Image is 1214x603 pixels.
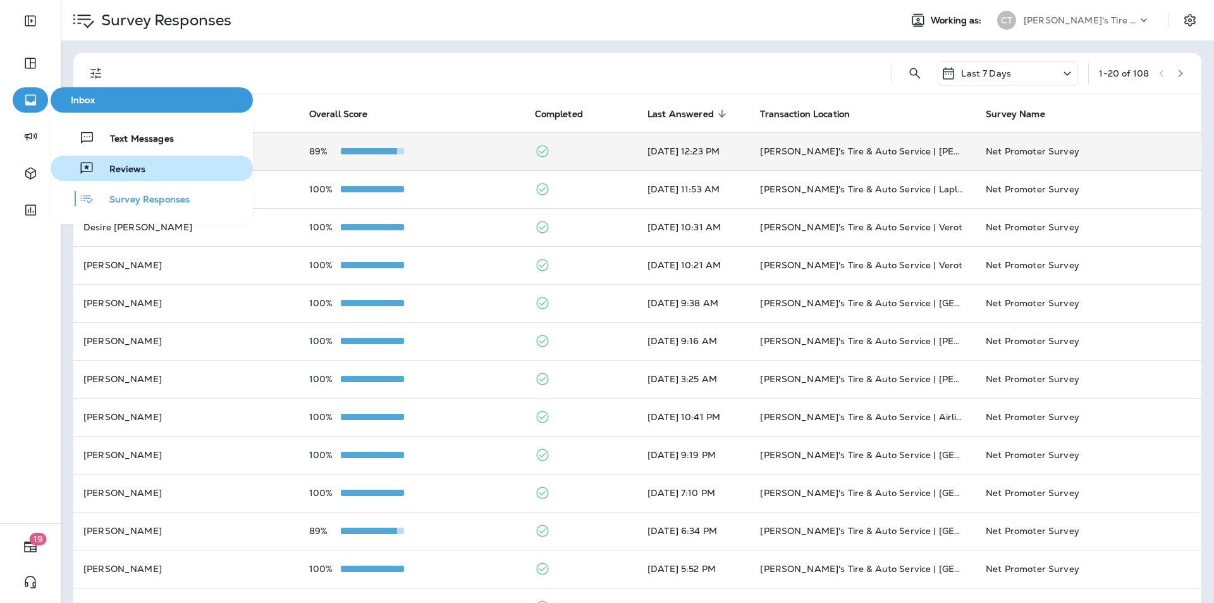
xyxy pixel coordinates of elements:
td: Desire [PERSON_NAME] [73,208,299,246]
td: [DATE] 10:41 PM [637,398,750,436]
span: Survey Name [986,109,1045,120]
td: [PERSON_NAME]'s Tire & Auto Service | [GEOGRAPHIC_DATA] [750,550,976,588]
td: [DATE] 5:52 PM [637,550,750,588]
button: Settings [1179,9,1201,32]
td: Net Promoter Survey [976,398,1201,436]
td: Net Promoter Survey [976,550,1201,588]
td: [DATE] 6:34 PM [637,512,750,550]
div: CT [997,11,1016,30]
span: Reviews [94,164,145,176]
td: Net Promoter Survey [976,170,1201,208]
p: Last 7 Days [961,68,1011,78]
button: Expand Sidebar [13,8,48,34]
span: Overall Score [309,109,368,120]
td: [PERSON_NAME]'s Tire & Auto Service | [GEOGRAPHIC_DATA] [750,436,976,474]
td: [PERSON_NAME]'s Tire & Auto Service | Verot [750,246,976,284]
td: [PERSON_NAME]’s Tire & Auto Service | Airline Hwy [750,398,976,436]
td: Net Promoter Survey [976,246,1201,284]
td: [DATE] 9:38 AM [637,284,750,322]
p: 100% [309,260,341,270]
td: [PERSON_NAME]'s Tire & Auto Service | [PERSON_NAME][GEOGRAPHIC_DATA] [750,360,976,398]
p: 100% [309,374,341,384]
span: Survey Responses [94,194,190,206]
p: Survey Responses [96,11,231,30]
p: 100% [309,488,341,498]
button: Survey Responses [51,186,253,211]
span: Text Messages [95,134,174,146]
td: [PERSON_NAME] [73,474,299,512]
td: [PERSON_NAME]'s Tire & Auto Service | Verot [750,208,976,246]
td: [PERSON_NAME]'s Tire & Auto Service | [GEOGRAPHIC_DATA] [750,512,976,550]
td: Net Promoter Survey [976,474,1201,512]
td: [PERSON_NAME] [73,550,299,588]
td: [PERSON_NAME]'s Tire & Auto Service | [GEOGRAPHIC_DATA] [750,284,976,322]
td: [PERSON_NAME] [73,512,299,550]
div: 1 - 20 of 108 [1099,68,1149,78]
p: 89% [309,526,341,536]
p: 100% [309,298,341,308]
p: 100% [309,412,341,422]
td: [DATE] 12:23 PM [637,132,750,170]
td: [PERSON_NAME]'s Tire & Auto Service | Laplace [750,170,976,208]
td: [DATE] 10:21 AM [637,246,750,284]
p: 89% [309,146,341,156]
button: Reviews [51,156,253,181]
td: [PERSON_NAME] [73,322,299,360]
p: [PERSON_NAME]'s Tire & Auto [1024,15,1137,25]
button: Search Survey Responses [902,61,928,86]
button: Inbox [51,87,253,113]
span: Completed [535,109,583,120]
td: Net Promoter Survey [976,208,1201,246]
td: [PERSON_NAME] [73,360,299,398]
p: 100% [309,564,341,574]
td: [DATE] 7:10 PM [637,474,750,512]
span: Inbox [56,95,248,106]
td: [PERSON_NAME] [73,398,299,436]
td: [DATE] 11:53 AM [637,170,750,208]
td: Net Promoter Survey [976,360,1201,398]
button: Filters [83,61,109,86]
td: Net Promoter Survey [976,436,1201,474]
span: 19 [30,533,47,545]
td: [PERSON_NAME]'s Tire & Auto Service | [GEOGRAPHIC_DATA][PERSON_NAME] [750,474,976,512]
p: 100% [309,184,341,194]
span: Working as: [931,15,984,26]
td: [DATE] 9:16 AM [637,322,750,360]
td: [PERSON_NAME]'s Tire & Auto Service | [PERSON_NAME] [750,132,976,170]
td: [PERSON_NAME]'s Tire & Auto Service | [PERSON_NAME] [750,322,976,360]
span: Transaction Location [760,109,850,120]
td: Net Promoter Survey [976,284,1201,322]
button: Text Messages [51,125,253,151]
td: [PERSON_NAME] [73,436,299,474]
p: 100% [309,336,341,346]
p: 100% [309,222,341,232]
td: [DATE] 3:25 AM [637,360,750,398]
td: [PERSON_NAME] [73,284,299,322]
td: Net Promoter Survey [976,512,1201,550]
td: Net Promoter Survey [976,132,1201,170]
td: [DATE] 10:31 AM [637,208,750,246]
span: Last Answered [647,109,714,120]
p: 100% [309,450,341,460]
td: Net Promoter Survey [976,322,1201,360]
td: [PERSON_NAME] [73,246,299,284]
td: [DATE] 9:19 PM [637,436,750,474]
